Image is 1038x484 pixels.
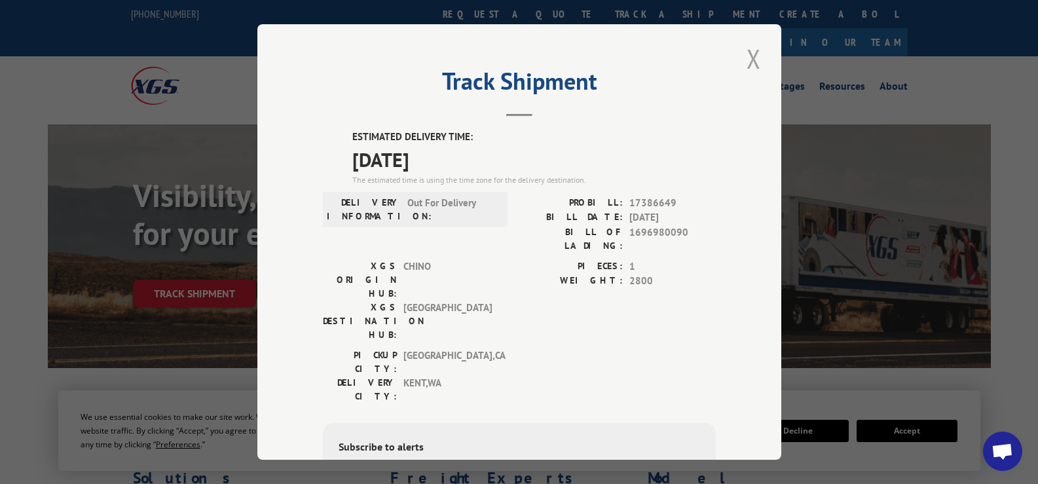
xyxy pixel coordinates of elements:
[519,225,623,253] label: BILL OF LADING:
[323,301,397,342] label: XGS DESTINATION HUB:
[352,145,716,174] span: [DATE]
[629,274,716,289] span: 2800
[403,348,492,376] span: [GEOGRAPHIC_DATA] , CA
[519,274,623,289] label: WEIGHT:
[403,376,492,403] span: KENT , WA
[407,196,496,223] span: Out For Delivery
[327,196,401,223] label: DELIVERY INFORMATION:
[743,41,765,77] button: Close modal
[629,210,716,225] span: [DATE]
[629,225,716,253] span: 1696980090
[352,174,716,186] div: The estimated time is using the time zone for the delivery destination.
[629,259,716,274] span: 1
[983,432,1022,471] a: Open chat
[339,439,700,458] div: Subscribe to alerts
[629,196,716,211] span: 17386649
[519,259,623,274] label: PIECES:
[519,210,623,225] label: BILL DATE:
[519,196,623,211] label: PROBILL:
[323,259,397,301] label: XGS ORIGIN HUB:
[323,348,397,376] label: PICKUP CITY:
[352,130,716,145] label: ESTIMATED DELIVERY TIME:
[323,72,716,97] h2: Track Shipment
[403,301,492,342] span: [GEOGRAPHIC_DATA]
[403,259,492,301] span: CHINO
[323,376,397,403] label: DELIVERY CITY:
